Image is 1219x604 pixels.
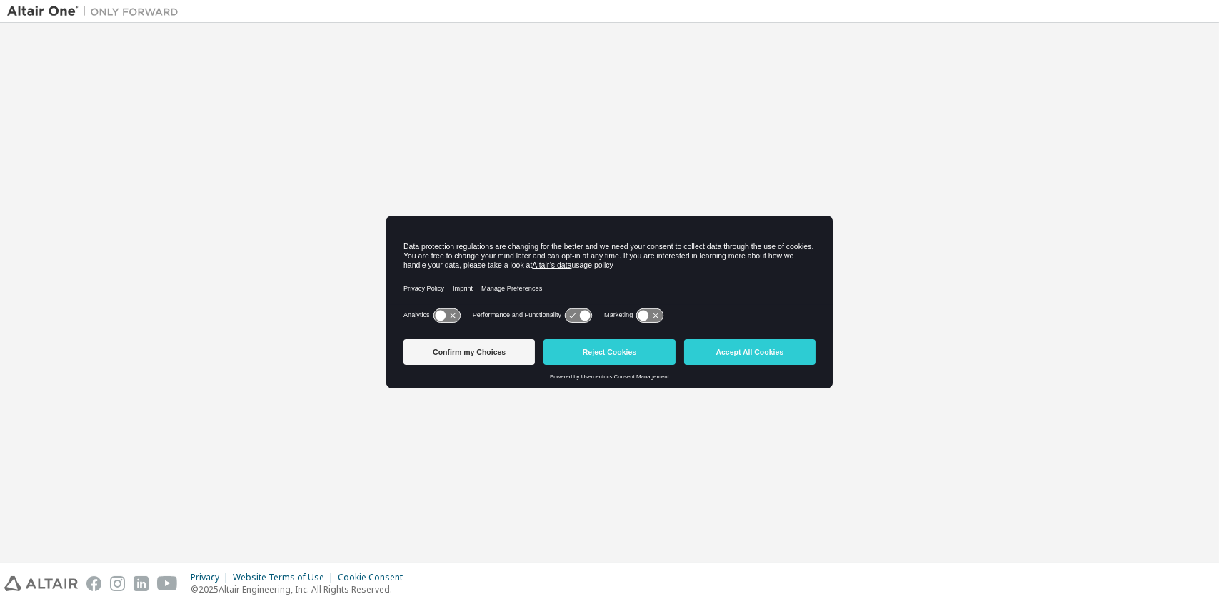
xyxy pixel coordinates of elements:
[157,576,178,591] img: youtube.svg
[86,576,101,591] img: facebook.svg
[4,576,78,591] img: altair_logo.svg
[134,576,149,591] img: linkedin.svg
[191,583,411,595] p: © 2025 Altair Engineering, Inc. All Rights Reserved.
[7,4,186,19] img: Altair One
[191,572,233,583] div: Privacy
[110,576,125,591] img: instagram.svg
[338,572,411,583] div: Cookie Consent
[233,572,338,583] div: Website Terms of Use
